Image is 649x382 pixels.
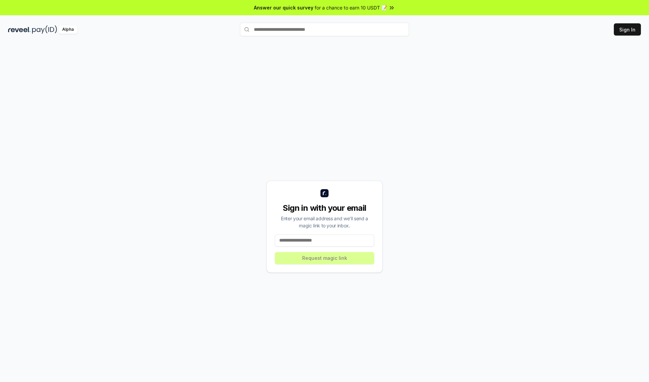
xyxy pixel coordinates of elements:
span: Answer our quick survey [254,4,313,11]
span: for a chance to earn 10 USDT 📝 [315,4,387,11]
img: reveel_dark [8,25,31,34]
div: Alpha [58,25,77,34]
div: Sign in with your email [275,203,374,214]
img: pay_id [32,25,57,34]
img: logo_small [320,189,329,197]
button: Sign In [614,23,641,36]
div: Enter your email address and we’ll send a magic link to your inbox. [275,215,374,229]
